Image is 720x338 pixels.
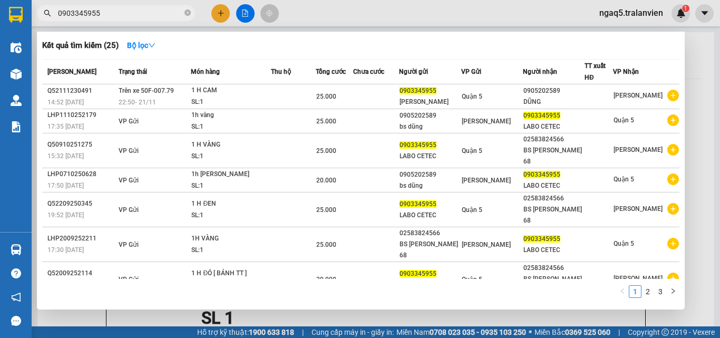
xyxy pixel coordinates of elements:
[316,93,336,100] span: 25.000
[11,316,21,326] span: message
[11,268,21,278] span: question-circle
[191,85,270,96] div: 1 H CAM
[462,177,511,184] span: [PERSON_NAME]
[316,147,336,154] span: 25.000
[191,151,270,162] div: SL: 1
[629,285,641,298] li: 1
[47,268,115,279] div: Q52009252114
[119,177,139,184] span: VP Gửi
[9,7,23,23] img: logo-vxr
[400,200,436,208] span: 0903345955
[523,121,584,132] div: LABO CETEC
[614,205,663,213] span: [PERSON_NAME]
[654,285,667,298] li: 3
[523,112,560,119] span: 0903345955
[47,85,115,96] div: Q52111230491
[619,288,626,294] span: left
[191,268,270,279] div: 1 H ĐỎ [ BÁNH TT ]
[462,147,482,154] span: Quận 5
[13,68,38,118] b: Trà Lan Viên
[47,169,115,180] div: LHP0710250628
[47,152,84,160] span: 15:32 [DATE]
[523,180,584,191] div: LABO CETEC
[667,144,679,156] span: plus-circle
[316,118,336,125] span: 25.000
[400,87,436,94] span: 0903345955
[667,173,679,185] span: plus-circle
[316,241,336,248] span: 25.000
[400,141,436,149] span: 0903345955
[271,68,291,75] span: Thu hộ
[47,182,84,189] span: 17:50 [DATE]
[616,285,629,298] li: Previous Page
[191,180,270,192] div: SL: 1
[191,169,270,180] div: 1h [PERSON_NAME]
[667,203,679,215] span: plus-circle
[585,62,606,81] span: TT xuất HĐ
[462,276,482,283] span: Quận 5
[614,146,663,153] span: [PERSON_NAME]
[523,96,584,108] div: DŨNG
[400,270,436,277] span: 0903345955
[400,121,460,132] div: bs dũng
[523,134,584,145] div: 02583824566
[47,110,115,121] div: LHP1110252179
[523,245,584,256] div: LABO CETEC
[119,276,139,283] span: VP Gửi
[191,121,270,133] div: SL: 1
[400,210,460,221] div: LABO CETEC
[119,118,139,125] span: VP Gửi
[119,147,139,154] span: VP Gửi
[316,276,336,283] span: 30.000
[642,286,654,297] a: 2
[667,285,679,298] li: Next Page
[114,13,140,38] img: logo.jpg
[119,99,156,106] span: 22:50 - 21/11
[47,68,96,75] span: [PERSON_NAME]
[47,233,115,244] div: LHP2009252211
[523,235,560,243] span: 0903345955
[523,68,557,75] span: Người nhận
[47,123,84,130] span: 17:35 [DATE]
[667,238,679,249] span: plus-circle
[667,285,679,298] button: right
[42,40,119,51] h3: Kết quả tìm kiếm ( 25 )
[119,241,139,248] span: VP Gửi
[629,286,641,297] a: 1
[655,286,666,297] a: 3
[400,228,460,239] div: 02583824566
[191,139,270,151] div: 1 H VÀNG
[119,206,139,214] span: VP Gửi
[11,42,22,53] img: warehouse-icon
[400,180,460,191] div: bs dũng
[184,8,191,18] span: close-circle
[399,68,428,75] span: Người gửi
[119,87,174,94] span: Trên xe 50F-007.79
[400,151,460,162] div: LABO CETEC
[400,110,460,121] div: 0905202589
[47,211,84,219] span: 19:52 [DATE]
[614,117,634,124] span: Quận 5
[461,68,481,75] span: VP Gửi
[11,292,21,302] span: notification
[47,99,84,106] span: 14:52 [DATE]
[127,41,155,50] strong: Bộ lọc
[670,288,676,294] span: right
[667,90,679,101] span: plus-circle
[191,245,270,256] div: SL: 1
[11,69,22,80] img: warehouse-icon
[400,169,460,180] div: 0905202589
[523,274,584,296] div: BS [PERSON_NAME] 68
[641,285,654,298] li: 2
[614,240,634,247] span: Quận 5
[11,121,22,132] img: solution-icon
[523,193,584,204] div: 02583824566
[523,204,584,226] div: BS [PERSON_NAME] 68
[119,68,147,75] span: Trạng thái
[47,139,115,150] div: Q50910251275
[523,85,584,96] div: 0905202589
[400,96,460,108] div: [PERSON_NAME]
[523,263,584,274] div: 02583824566
[353,68,384,75] span: Chưa cước
[58,7,182,19] input: Tìm tên, số ĐT hoặc mã đơn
